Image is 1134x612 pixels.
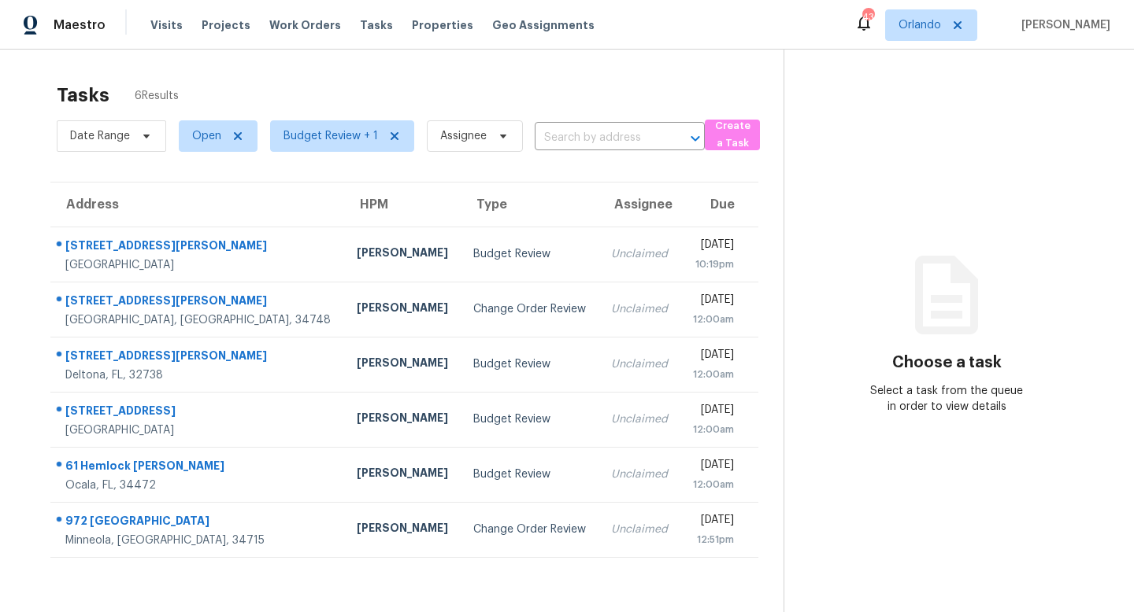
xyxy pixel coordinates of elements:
[360,20,393,31] span: Tasks
[65,533,332,548] div: Minneola, [GEOGRAPHIC_DATA], 34715
[150,17,183,33] span: Visits
[57,87,109,103] h2: Tasks
[440,128,487,144] span: Assignee
[684,127,706,149] button: Open
[693,256,734,272] div: 10:19pm
[65,477,332,493] div: Ocala, FL, 34472
[899,17,941,33] span: Orlando
[680,182,758,227] th: Due
[65,422,332,438] div: [GEOGRAPHIC_DATA]
[473,466,586,482] div: Budget Review
[693,422,734,437] div: 12:00am
[473,356,586,372] div: Budget Review
[611,522,668,537] div: Unclaimed
[344,182,461,227] th: HPM
[65,403,332,422] div: [STREET_ADDRESS]
[357,245,448,264] div: [PERSON_NAME]
[412,17,473,33] span: Properties
[865,383,1028,415] div: Select a task from the queue in order to view details
[611,301,668,317] div: Unclaimed
[357,520,448,540] div: [PERSON_NAME]
[693,312,734,327] div: 12:00am
[693,367,734,382] div: 12:00am
[473,411,586,427] div: Budget Review
[65,238,332,257] div: [STREET_ADDRESS][PERSON_NAME]
[611,356,668,372] div: Unclaimed
[693,237,734,256] div: [DATE]
[705,120,760,150] button: Create a Task
[192,128,221,144] span: Open
[65,348,332,367] div: [STREET_ADDRESS][PERSON_NAME]
[693,532,734,547] div: 12:51pm
[65,513,332,533] div: 972 [GEOGRAPHIC_DATA]
[1015,17,1110,33] span: [PERSON_NAME]
[693,292,734,312] div: [DATE]
[65,367,332,383] div: Deltona, FL, 32738
[693,512,734,532] div: [DATE]
[135,88,179,104] span: 6 Results
[535,126,661,150] input: Search by address
[611,246,668,262] div: Unclaimed
[65,293,332,312] div: [STREET_ADDRESS][PERSON_NAME]
[611,411,668,427] div: Unclaimed
[283,128,378,144] span: Budget Review + 1
[693,457,734,477] div: [DATE]
[892,355,1002,371] h3: Choose a task
[50,182,344,227] th: Address
[65,257,332,273] div: [GEOGRAPHIC_DATA]
[54,17,106,33] span: Maestro
[713,117,752,153] span: Create a Task
[693,477,734,492] div: 12:00am
[492,17,595,33] span: Geo Assignments
[65,458,332,477] div: 61 Hemlock [PERSON_NAME]
[693,402,734,422] div: [DATE]
[269,17,341,33] span: Work Orders
[611,466,668,482] div: Unclaimed
[357,465,448,485] div: [PERSON_NAME]
[202,17,250,33] span: Projects
[598,182,680,227] th: Assignee
[70,128,130,144] span: Date Range
[473,522,586,537] div: Change Order Review
[862,9,873,25] div: 43
[693,347,734,367] div: [DATE]
[357,410,448,430] div: [PERSON_NAME]
[461,182,598,227] th: Type
[473,301,586,317] div: Change Order Review
[65,312,332,328] div: [GEOGRAPHIC_DATA], [GEOGRAPHIC_DATA], 34748
[357,300,448,319] div: [PERSON_NAME]
[357,355,448,374] div: [PERSON_NAME]
[473,246,586,262] div: Budget Review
